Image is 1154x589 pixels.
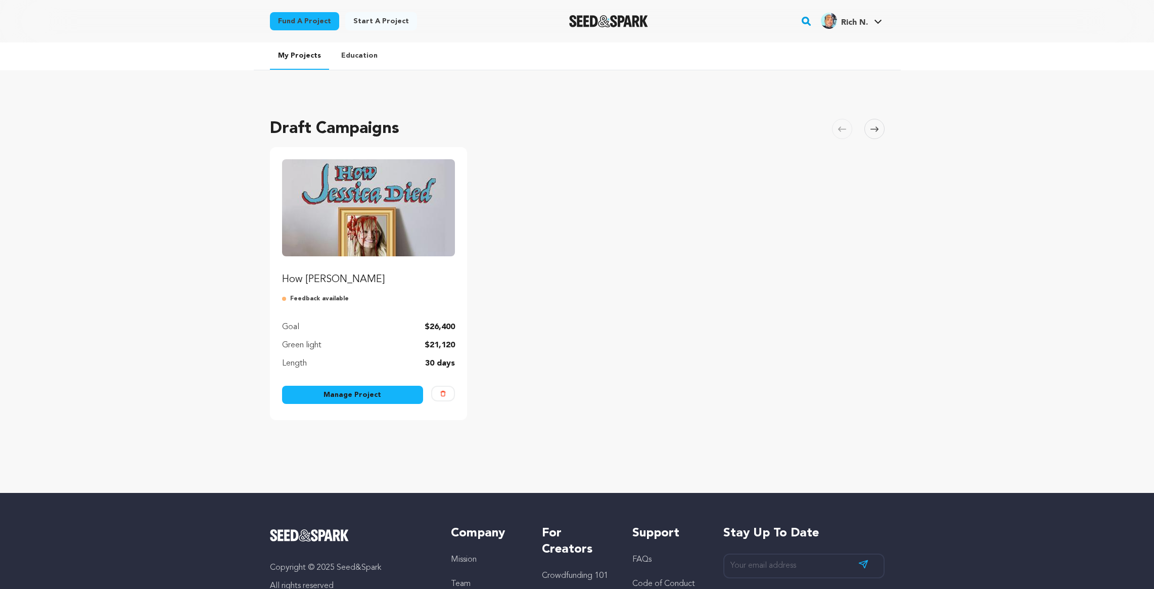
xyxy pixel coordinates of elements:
span: Rich N.'s Profile [819,11,884,32]
a: Education [333,42,386,69]
a: FAQs [632,556,652,564]
img: 23073e1992c85536.jpg [821,13,837,29]
a: My Projects [270,42,329,70]
a: Seed&Spark Homepage [569,15,649,27]
a: Fund How Jessica Died [282,159,455,287]
a: Seed&Spark Homepage [270,529,431,541]
a: Start a project [345,12,417,30]
span: Rich N. [841,19,868,27]
img: Seed&Spark Logo [270,529,349,541]
a: Team [451,580,471,588]
p: Green light [282,339,321,351]
p: Copyright © 2025 Seed&Spark [270,562,431,574]
img: trash-empty.svg [440,391,446,396]
p: Length [282,357,307,370]
p: $21,120 [425,339,455,351]
a: Code of Conduct [632,580,695,588]
a: Rich N.'s Profile [819,11,884,29]
p: Goal [282,321,299,333]
div: Rich N.'s Profile [821,13,868,29]
p: $26,400 [425,321,455,333]
img: submitted-for-review.svg [282,295,290,303]
p: 30 days [425,357,455,370]
img: Seed&Spark Logo Dark Mode [569,15,649,27]
a: Crowdfunding 101 [542,572,608,580]
p: Feedback available [282,295,455,303]
h5: Support [632,525,703,541]
input: Your email address [723,554,885,578]
p: How [PERSON_NAME] [282,273,455,287]
a: Manage Project [282,386,424,404]
h5: Stay up to date [723,525,885,541]
a: Fund a project [270,12,339,30]
a: Mission [451,556,477,564]
h5: Company [451,525,521,541]
h5: For Creators [542,525,612,558]
h2: Draft Campaigns [270,117,399,141]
